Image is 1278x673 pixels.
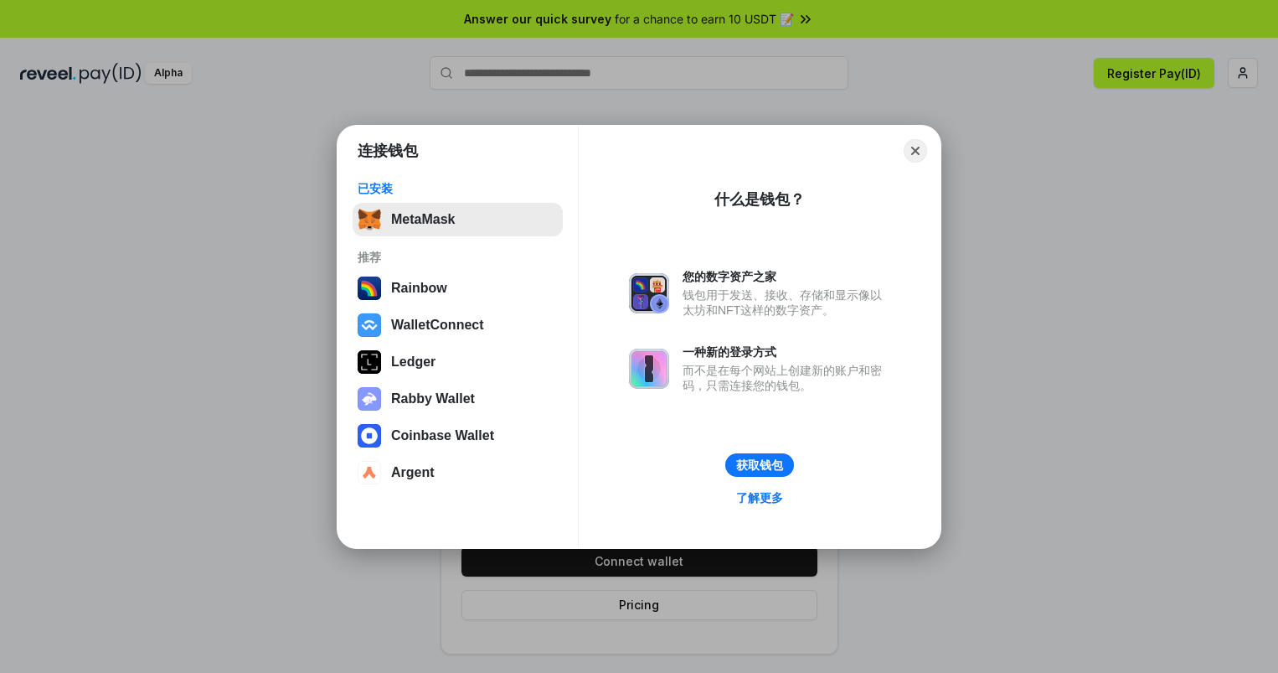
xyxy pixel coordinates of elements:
div: Rabby Wallet [391,391,475,406]
div: 您的数字资产之家 [683,269,890,284]
img: svg+xml,%3Csvg%20xmlns%3D%22http%3A%2F%2Fwww.w3.org%2F2000%2Fsvg%22%20fill%3D%22none%22%20viewBox... [629,273,669,313]
button: Coinbase Wallet [353,419,563,453]
div: Argent [391,465,435,480]
img: svg+xml,%3Csvg%20width%3D%22120%22%20height%3D%22120%22%20viewBox%3D%220%200%20120%20120%22%20fil... [358,277,381,300]
div: 什么是钱包？ [714,189,805,210]
img: svg+xml,%3Csvg%20width%3D%2228%22%20height%3D%2228%22%20viewBox%3D%220%200%2028%2028%22%20fill%3D... [358,461,381,484]
div: Rainbow [391,281,447,296]
button: Rabby Wallet [353,382,563,416]
button: Argent [353,456,563,489]
div: 已安装 [358,181,558,196]
div: 钱包用于发送、接收、存储和显示像以太坊和NFT这样的数字资产。 [683,287,890,318]
div: 而不是在每个网站上创建新的账户和密码，只需连接您的钱包。 [683,363,890,393]
h1: 连接钱包 [358,141,418,161]
div: MetaMask [391,212,455,227]
a: 了解更多 [726,487,793,509]
button: WalletConnect [353,308,563,342]
img: svg+xml,%3Csvg%20width%3D%2228%22%20height%3D%2228%22%20viewBox%3D%220%200%2028%2028%22%20fill%3D... [358,424,381,448]
div: WalletConnect [391,318,484,333]
img: svg+xml,%3Csvg%20xmlns%3D%22http%3A%2F%2Fwww.w3.org%2F2000%2Fsvg%22%20fill%3D%22none%22%20viewBox... [358,387,381,411]
img: svg+xml,%3Csvg%20width%3D%2228%22%20height%3D%2228%22%20viewBox%3D%220%200%2028%2028%22%20fill%3D... [358,313,381,337]
button: Rainbow [353,272,563,305]
div: Ledger [391,355,435,370]
div: 推荐 [358,250,558,265]
button: 获取钱包 [725,453,794,477]
img: svg+xml,%3Csvg%20xmlns%3D%22http%3A%2F%2Fwww.w3.org%2F2000%2Fsvg%22%20width%3D%2228%22%20height%3... [358,350,381,374]
button: Close [904,139,927,163]
div: 了解更多 [736,490,783,505]
div: Coinbase Wallet [391,428,494,443]
button: MetaMask [353,203,563,236]
div: 获取钱包 [736,458,783,473]
img: svg+xml,%3Csvg%20xmlns%3D%22http%3A%2F%2Fwww.w3.org%2F2000%2Fsvg%22%20fill%3D%22none%22%20viewBox... [629,349,669,389]
img: svg+xml,%3Csvg%20fill%3D%22none%22%20height%3D%2233%22%20viewBox%3D%220%200%2035%2033%22%20width%... [358,208,381,231]
button: Ledger [353,345,563,379]
div: 一种新的登录方式 [683,344,890,360]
